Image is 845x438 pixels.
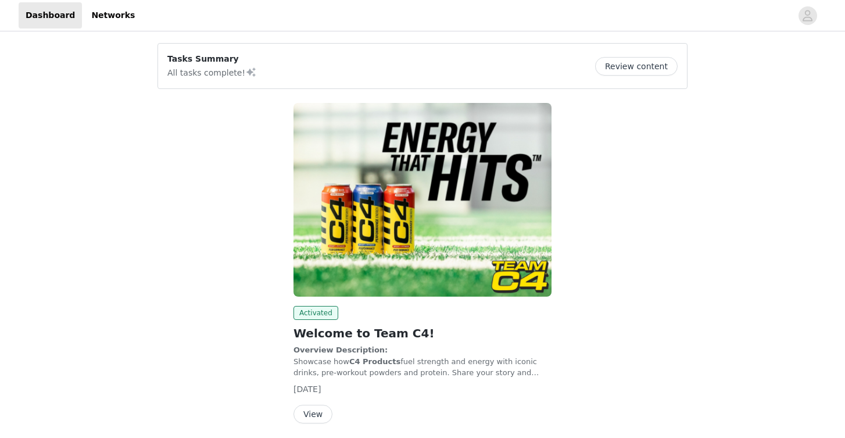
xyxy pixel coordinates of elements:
[293,346,388,354] strong: Overview Description:
[293,306,338,320] span: Activated
[349,357,400,366] strong: C4 Products
[293,344,552,379] p: Showcase how fuel strength and energy with iconic drinks, pre-workout powders and protein. Share ...
[84,2,142,29] a: Networks
[293,325,552,342] h2: Welcome to Team C4!
[167,65,257,79] p: All tasks complete!
[293,103,552,297] img: Cellucor
[19,2,82,29] a: Dashboard
[293,384,321,394] span: [DATE]
[167,53,257,65] p: Tasks Summary
[802,6,813,25] div: avatar
[293,405,332,423] button: View
[293,410,332,419] a: View
[595,57,678,76] button: Review content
